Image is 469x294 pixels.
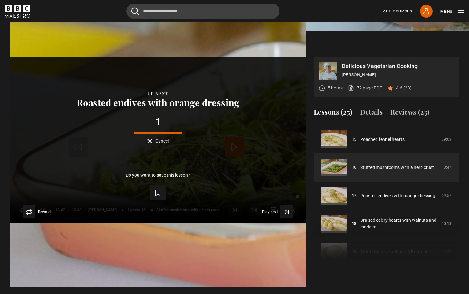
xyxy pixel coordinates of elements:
p: Delicious Vegetarian Cooking [342,63,454,69]
a: Poached fennel hearts [360,136,405,143]
div: 1 [20,117,296,127]
button: Roasted endives with orange dressing [75,97,241,107]
span: Cancel [155,139,169,143]
button: Cancel [147,139,169,143]
div: Up next [20,90,296,97]
a: All Courses [383,8,412,14]
input: Search [126,4,279,19]
button: Details [360,107,383,120]
p: 5 hours [328,85,343,91]
button: Toggle navigation [440,8,464,15]
svg: BBC Maestro [5,5,30,18]
a: Braised celery hearts with walnuts and madeira [360,217,438,230]
p: Do you want to save this lesson? [126,173,190,177]
span: Rewatch [38,210,53,214]
button: Submit the search query [131,7,139,15]
span: Play next [262,210,278,214]
button: Lessons (25) [314,107,352,120]
button: Play next [262,205,293,218]
a: Stuffed mushrooms with a herb crust [360,164,434,171]
button: Rewatch [23,205,53,218]
video-js: Video Player [10,57,306,223]
p: 4.6 (23) [396,85,412,91]
a: 72 page PDF [348,85,382,91]
p: [PERSON_NAME] [342,72,454,78]
a: Roasted endives with orange dressing [360,192,435,199]
button: Reviews (23) [390,107,429,120]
